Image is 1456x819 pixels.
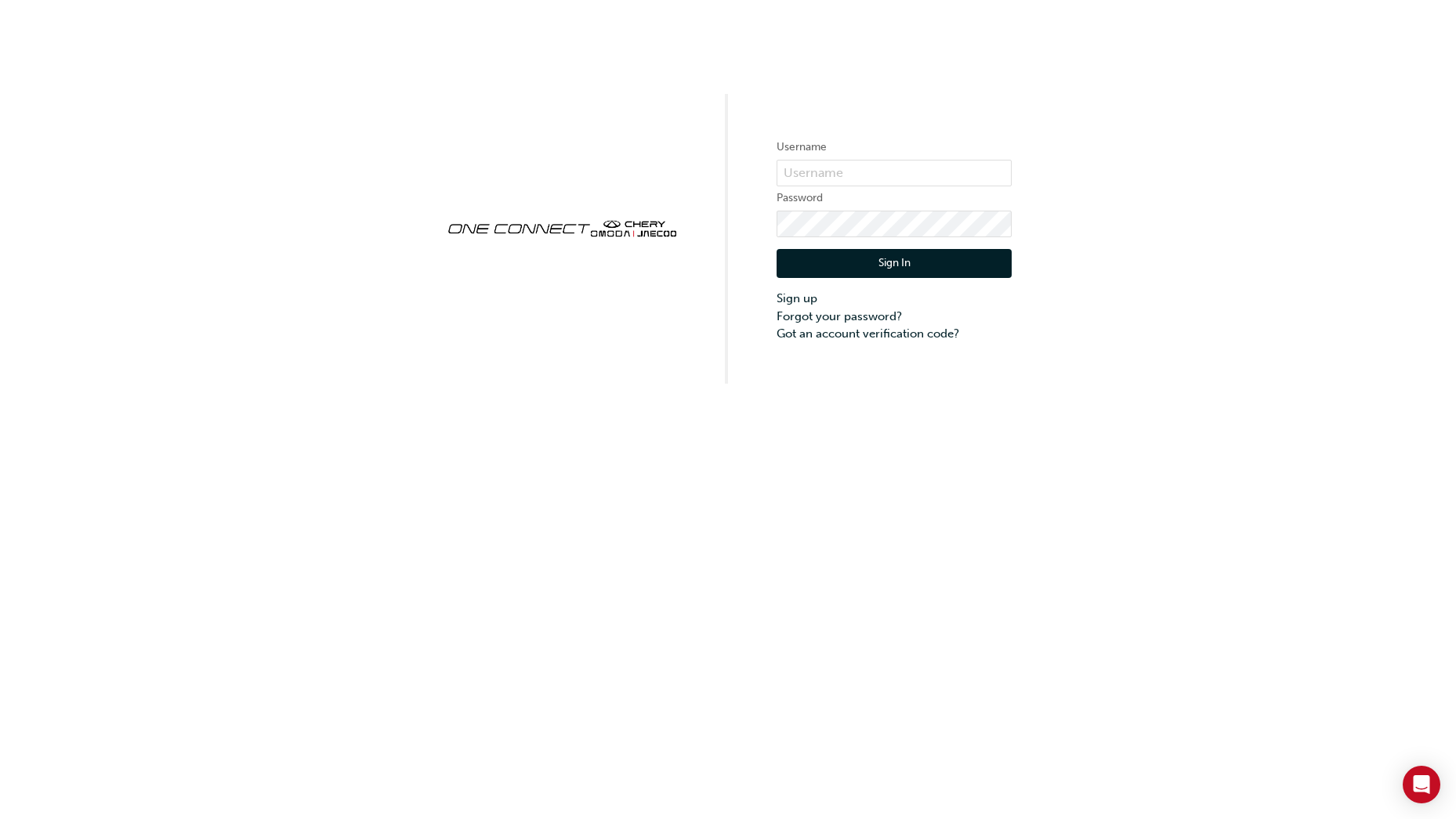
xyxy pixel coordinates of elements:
[777,249,1012,279] button: Sign In
[444,207,679,247] img: oneconnect
[777,160,1012,186] input: Username
[777,138,1012,157] label: Username
[1403,766,1440,803] div: Open Intercom Messenger
[777,290,1012,308] a: Sign up
[777,325,1012,343] a: Got an account verification code?
[777,308,1012,326] a: Forgot your password?
[777,189,1012,207] label: Password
